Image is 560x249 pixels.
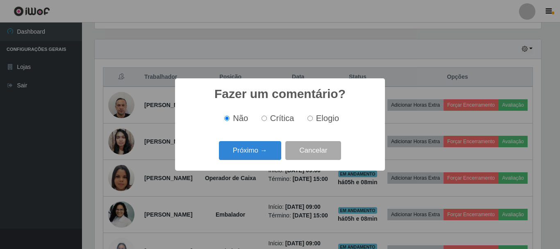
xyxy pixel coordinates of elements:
[224,116,230,121] input: Não
[307,116,313,121] input: Elogio
[285,141,341,160] button: Cancelar
[270,114,294,123] span: Crítica
[214,87,346,101] h2: Fazer um comentário?
[219,141,281,160] button: Próximo →
[262,116,267,121] input: Crítica
[233,114,248,123] span: Não
[316,114,339,123] span: Elogio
